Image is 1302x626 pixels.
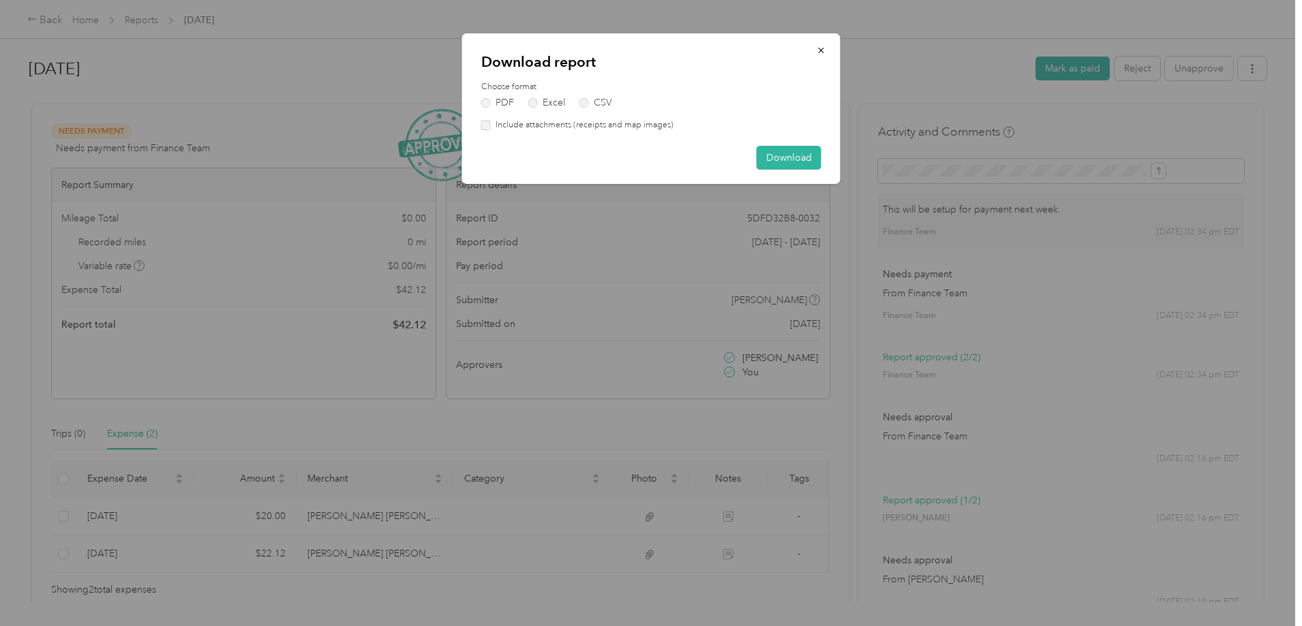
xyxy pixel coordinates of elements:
[481,52,821,72] p: Download report
[757,146,821,170] button: Download
[579,98,612,108] label: CSV
[491,119,673,131] label: Include attachments (receipts and map images)
[481,98,514,108] label: PDF
[1226,550,1302,626] iframe: Everlance-gr Chat Button Frame
[528,98,565,108] label: Excel
[481,81,821,93] label: Choose format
